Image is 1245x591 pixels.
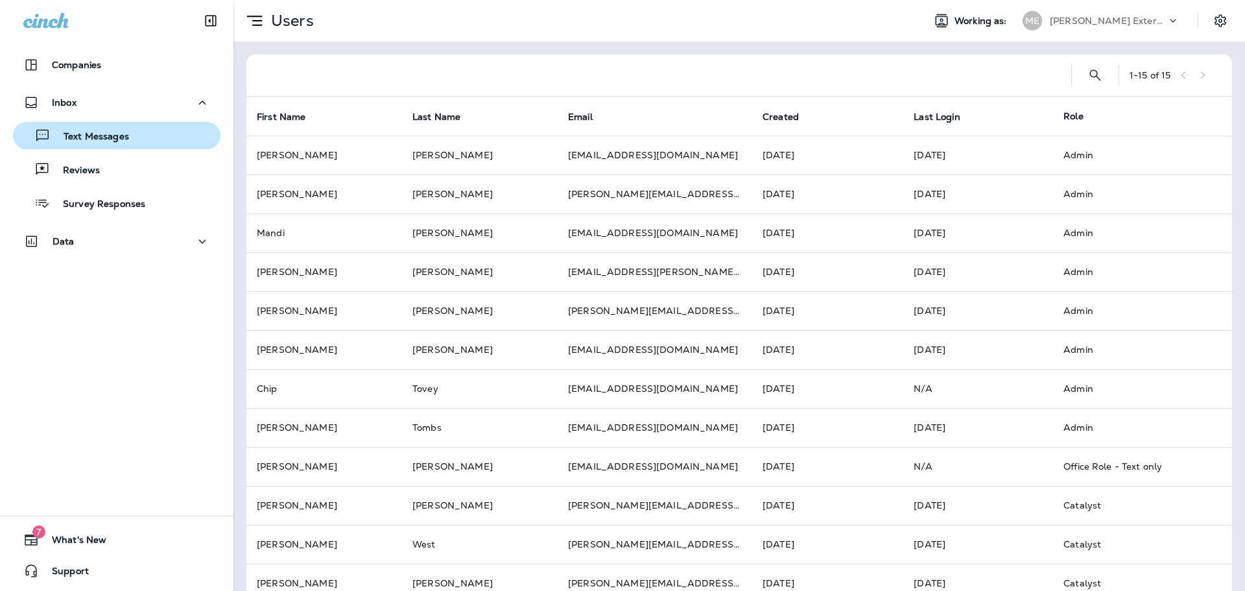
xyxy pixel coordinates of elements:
[1050,16,1167,26] p: [PERSON_NAME] Exterminating
[51,131,129,143] p: Text Messages
[1130,70,1170,80] div: 1 - 15 of 15
[246,291,402,330] td: [PERSON_NAME]
[558,525,752,564] td: [PERSON_NAME][EMAIL_ADDRESS][DOMAIN_NAME]
[752,136,903,175] td: [DATE]
[903,486,1053,525] td: [DATE]
[903,291,1053,330] td: [DATE]
[402,213,558,252] td: [PERSON_NAME]
[13,90,220,115] button: Inbox
[402,447,558,486] td: [PERSON_NAME]
[52,97,77,108] p: Inbox
[402,330,558,369] td: [PERSON_NAME]
[763,111,816,123] span: Created
[246,175,402,213] td: [PERSON_NAME]
[246,330,402,369] td: [PERSON_NAME]
[568,112,593,123] span: Email
[903,175,1053,213] td: [DATE]
[246,447,402,486] td: [PERSON_NAME]
[903,525,1053,564] td: [DATE]
[402,525,558,564] td: West
[1023,11,1042,30] div: ME
[246,369,402,408] td: Chip
[266,11,314,30] p: Users
[1053,252,1211,291] td: Admin
[32,525,45,538] span: 7
[1053,175,1211,213] td: Admin
[402,175,558,213] td: [PERSON_NAME]
[1053,330,1211,369] td: Admin
[402,369,558,408] td: Tovey
[752,252,903,291] td: [DATE]
[1053,213,1211,252] td: Admin
[558,252,752,291] td: [EMAIL_ADDRESS][PERSON_NAME][DOMAIN_NAME]
[193,8,229,34] button: Collapse Sidebar
[558,175,752,213] td: [PERSON_NAME][EMAIL_ADDRESS][DOMAIN_NAME]
[558,408,752,447] td: [EMAIL_ADDRESS][DOMAIN_NAME]
[903,408,1053,447] td: [DATE]
[402,291,558,330] td: [PERSON_NAME]
[246,408,402,447] td: [PERSON_NAME]
[13,156,220,183] button: Reviews
[903,369,1053,408] td: N/A
[257,111,322,123] span: First Name
[13,558,220,584] button: Support
[402,252,558,291] td: [PERSON_NAME]
[412,112,460,123] span: Last Name
[954,16,1010,27] span: Working as:
[1209,9,1232,32] button: Settings
[39,535,106,550] span: What's New
[1053,291,1211,330] td: Admin
[257,112,305,123] span: First Name
[558,213,752,252] td: [EMAIL_ADDRESS][DOMAIN_NAME]
[402,136,558,175] td: [PERSON_NAME]
[52,60,101,70] p: Companies
[1053,486,1211,525] td: Catalyst
[246,252,402,291] td: [PERSON_NAME]
[1053,136,1211,175] td: Admin
[558,291,752,330] td: [PERSON_NAME][EMAIL_ADDRESS][PERSON_NAME][DOMAIN_NAME]
[558,486,752,525] td: [PERSON_NAME][EMAIL_ADDRESS][PERSON_NAME][DOMAIN_NAME]
[13,122,220,149] button: Text Messages
[53,236,75,247] p: Data
[558,330,752,369] td: [EMAIL_ADDRESS][DOMAIN_NAME]
[50,165,100,177] p: Reviews
[752,408,903,447] td: [DATE]
[752,447,903,486] td: [DATE]
[752,330,903,369] td: [DATE]
[752,291,903,330] td: [DATE]
[752,175,903,213] td: [DATE]
[914,111,977,123] span: Last Login
[1053,447,1211,486] td: Office Role - Text only
[1053,369,1211,408] td: Admin
[903,330,1053,369] td: [DATE]
[568,111,610,123] span: Email
[1053,408,1211,447] td: Admin
[13,228,220,254] button: Data
[752,369,903,408] td: [DATE]
[752,486,903,525] td: [DATE]
[13,189,220,217] button: Survey Responses
[246,213,402,252] td: Mandi
[402,486,558,525] td: [PERSON_NAME]
[1063,110,1084,122] span: Role
[246,525,402,564] td: [PERSON_NAME]
[246,136,402,175] td: [PERSON_NAME]
[914,112,960,123] span: Last Login
[1053,525,1211,564] td: Catalyst
[752,525,903,564] td: [DATE]
[903,136,1053,175] td: [DATE]
[903,213,1053,252] td: [DATE]
[13,52,220,78] button: Companies
[412,111,477,123] span: Last Name
[763,112,799,123] span: Created
[752,213,903,252] td: [DATE]
[903,447,1053,486] td: N/A
[39,566,89,581] span: Support
[558,136,752,175] td: [EMAIL_ADDRESS][DOMAIN_NAME]
[246,486,402,525] td: [PERSON_NAME]
[903,252,1053,291] td: [DATE]
[402,408,558,447] td: Tombs
[558,447,752,486] td: [EMAIL_ADDRESS][DOMAIN_NAME]
[13,527,220,553] button: 7What's New
[558,369,752,408] td: [EMAIL_ADDRESS][DOMAIN_NAME]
